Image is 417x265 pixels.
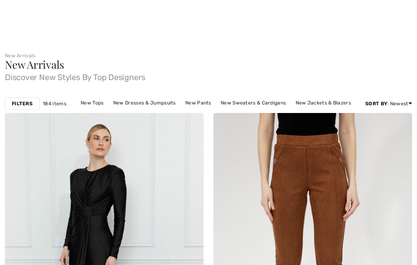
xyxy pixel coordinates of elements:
[365,100,412,107] div: : Newest
[12,100,33,107] strong: Filters
[77,98,108,108] a: New Tops
[175,108,209,119] a: New Skirts
[217,98,290,108] a: New Sweaters & Cardigans
[109,98,180,108] a: New Dresses & Jumpsuits
[5,57,64,72] span: New Arrivals
[43,100,66,107] span: 184 items
[365,101,387,106] strong: Sort By
[211,108,257,119] a: New Outerwear
[292,98,355,108] a: New Jackets & Blazers
[5,70,412,81] span: Discover New Styles By Top Designers
[181,98,215,108] a: New Pants
[5,53,36,59] a: New Arrivals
